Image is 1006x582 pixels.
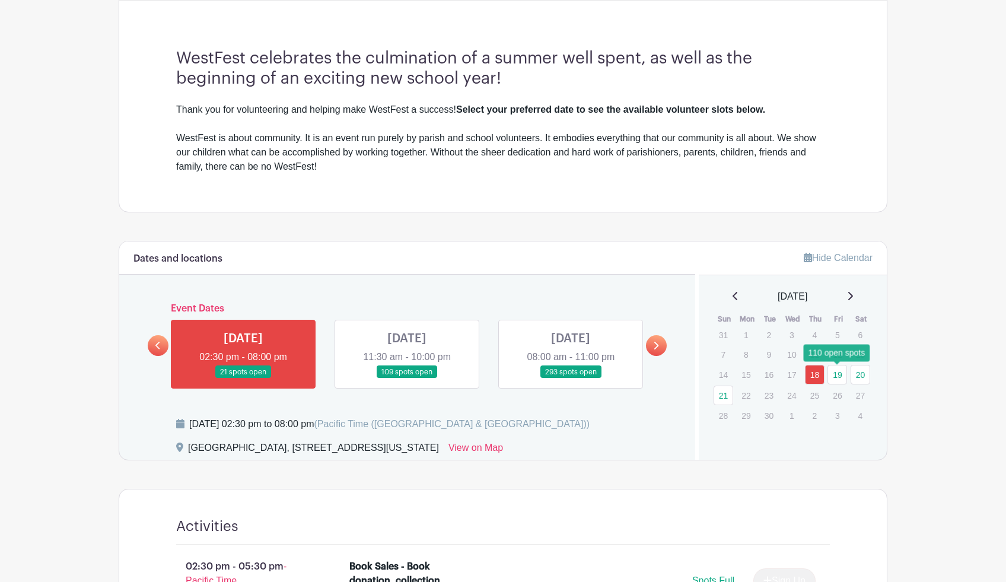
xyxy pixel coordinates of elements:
p: 5 [827,326,847,344]
th: Wed [781,313,804,325]
h6: Dates and locations [133,253,222,265]
p: 23 [759,386,779,405]
p: 27 [851,386,870,405]
p: 29 [736,406,756,425]
th: Sat [850,313,873,325]
div: 110 open spots [804,344,870,361]
p: 17 [782,365,801,384]
p: 1 [782,406,801,425]
a: 18 [805,365,824,384]
p: 9 [759,345,779,364]
h3: WestFest celebrates the culmination of a summer well spent, as well as the beginning of an exciti... [176,49,830,88]
p: 26 [827,386,847,405]
p: 4 [805,326,824,344]
a: 21 [714,386,733,405]
p: 16 [759,365,779,384]
p: 30 [759,406,779,425]
p: 28 [714,406,733,425]
p: 2 [759,326,779,344]
p: 15 [736,365,756,384]
p: 25 [805,386,824,405]
th: Fri [827,313,850,325]
a: Hide Calendar [804,253,873,263]
p: 8 [736,345,756,364]
div: [DATE] 02:30 pm to 08:00 pm [189,417,590,431]
span: [DATE] [778,290,807,304]
p: 31 [714,326,733,344]
h6: Event Dates [168,303,646,314]
p: 22 [736,386,756,405]
div: Thank you for volunteering and helping make WestFest a success! [176,103,830,117]
p: 4 [851,406,870,425]
a: 20 [851,365,870,384]
a: View on Map [448,441,503,460]
th: Sun [713,313,736,325]
h4: Activities [176,518,238,535]
p: 3 [827,406,847,425]
p: 3 [782,326,801,344]
p: 10 [782,345,801,364]
span: (Pacific Time ([GEOGRAPHIC_DATA] & [GEOGRAPHIC_DATA])) [314,419,590,429]
p: 24 [782,386,801,405]
th: Thu [804,313,827,325]
div: [GEOGRAPHIC_DATA], [STREET_ADDRESS][US_STATE] [188,441,439,460]
p: 2 [805,406,824,425]
th: Mon [736,313,759,325]
p: 14 [714,365,733,384]
a: 19 [827,365,847,384]
th: Tue [759,313,782,325]
p: 7 [714,345,733,364]
strong: Select your preferred date to see the available volunteer slots below. [456,104,765,115]
p: 1 [736,326,756,344]
p: 6 [851,326,870,344]
div: WestFest is about community. It is an event run purely by parish and school volunteers. It embodi... [176,131,830,174]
